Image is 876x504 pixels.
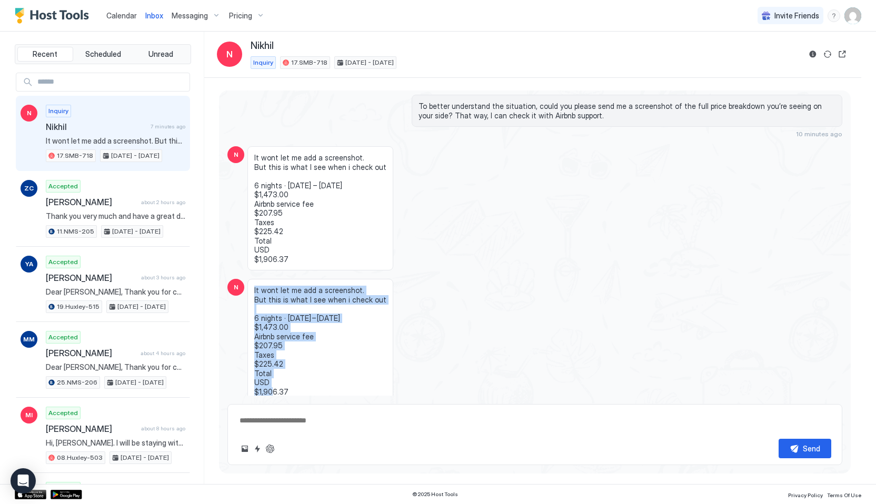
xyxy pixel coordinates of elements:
[15,490,46,499] a: App Store
[15,8,94,24] a: Host Tools Logo
[57,151,93,160] span: 17.SMB-718
[788,492,823,498] span: Privacy Policy
[234,283,238,292] span: N
[796,130,842,138] span: 10 minutes ago
[46,122,146,132] span: Nikhil
[33,49,57,59] span: Recent
[141,350,185,357] span: about 4 hours ago
[51,490,82,499] a: Google Play Store
[828,9,840,22] div: menu
[827,492,861,498] span: Terms Of Use
[141,199,185,206] span: about 2 hours ago
[148,49,173,59] span: Unread
[46,287,185,297] span: Dear [PERSON_NAME], Thank you for choosing to stay at our apartment. 📅 I’d like to confirm your r...
[46,211,185,221] span: Thank you very much and have a great day, too 😊
[85,49,121,59] span: Scheduled
[345,58,394,67] span: [DATE] - [DATE]
[172,11,208,21] span: Messaging
[807,48,819,61] button: Reservation information
[145,10,163,21] a: Inbox
[141,425,185,432] span: about 8 hours ago
[112,227,161,236] span: [DATE] - [DATE]
[46,197,137,207] span: [PERSON_NAME]
[238,442,251,455] button: Upload image
[57,302,99,311] span: 19.Huxley-515
[251,40,274,52] span: Nikhil
[234,150,238,159] span: N
[117,302,166,311] span: [DATE] - [DATE]
[23,335,35,344] span: MM
[25,259,33,269] span: YA
[46,362,185,372] span: Dear [PERSON_NAME], Thank you for choosing to stay at our apartment. 📅 I’d like to confirm your r...
[115,378,164,387] span: [DATE] - [DATE]
[27,108,32,118] span: N
[46,273,137,283] span: [PERSON_NAME]
[11,468,36,493] div: Open Intercom Messenger
[57,227,94,236] span: 11.NMS-205
[106,10,137,21] a: Calendar
[46,348,136,358] span: [PERSON_NAME]
[788,489,823,500] a: Privacy Policy
[226,48,233,61] span: N
[774,11,819,21] span: Invite Friends
[229,11,252,21] span: Pricing
[254,286,386,396] span: It wont let me add a screenshot. But this is what I see when i check out 6 nights · [DATE] – [DAT...
[844,7,861,24] div: User profile
[48,332,78,342] span: Accepted
[253,58,273,67] span: Inquiry
[264,442,276,455] button: ChatGPT Auto Reply
[33,73,190,91] input: Input Field
[254,153,386,264] span: It wont let me add a screenshot. But this is what I see when i check out 6 nights · [DATE] – [DAT...
[106,11,137,20] span: Calendar
[25,410,33,420] span: MI
[48,106,68,116] span: Inquiry
[48,257,78,267] span: Accepted
[48,408,78,418] span: Accepted
[412,491,458,498] span: © 2025 Host Tools
[57,378,97,387] span: 25.NMS-206
[779,439,831,458] button: Send
[251,442,264,455] button: Quick reply
[17,47,73,62] button: Recent
[836,48,849,61] button: Open reservation
[827,489,861,500] a: Terms Of Use
[133,47,188,62] button: Unread
[48,182,78,191] span: Accepted
[111,151,160,160] span: [DATE] - [DATE]
[48,483,78,493] span: Accepted
[121,453,169,462] span: [DATE] - [DATE]
[821,48,834,61] button: Sync reservation
[291,58,327,67] span: 17.SMB-718
[145,11,163,20] span: Inbox
[57,453,103,462] span: 08.Huxley-503
[151,123,185,130] span: 7 minutes ago
[46,136,185,146] span: It wont let me add a screenshot. But this is what I see when i check out 6 nights · [DATE] – [DAT...
[75,47,131,62] button: Scheduled
[803,443,820,454] div: Send
[141,274,185,281] span: about 3 hours ago
[46,438,185,448] span: Hi, [PERSON_NAME]. I will be staying with our two dogs, a Havanese and a Portuguese water dog, bo...
[15,44,191,64] div: tab-group
[24,184,34,193] span: ZC
[419,102,835,120] span: To better understand the situation, could you please send me a screenshot of the full price break...
[46,424,137,434] span: [PERSON_NAME]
